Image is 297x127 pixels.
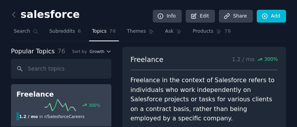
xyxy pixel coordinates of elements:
[11,9,80,21] h2: salesforce
[257,10,286,23] a: Add
[89,49,104,54] span: Growth
[190,25,234,41] a: Products78
[11,25,41,41] a: Search
[16,112,87,120] div: in
[109,28,116,35] span: 76
[11,47,55,56] span: Popular Topics
[89,102,100,108] div: 300 %
[11,59,111,79] input: Search topics
[264,56,278,63] span: 300 %
[49,28,75,35] span: Subreddits
[224,28,231,35] span: 78
[19,114,38,119] b: 1.2 / mo
[47,25,84,41] a: Subreddits6
[57,48,65,55] span: 76
[186,10,215,23] a: Edit
[127,28,146,35] span: Themes
[232,55,278,65] p: 1.2 / mo
[78,28,81,35] span: 6
[92,28,106,35] span: Topics
[72,49,87,54] div: Sort by
[44,114,84,119] span: r/ SalesforceCareers
[219,10,252,23] a: Share
[165,28,174,35] span: Ask
[11,84,111,126] a: Freelance300%1.2 / moin r/SalesforceCareers
[16,90,106,99] h2: Freelance
[193,28,213,35] span: Products
[131,55,163,65] span: Freelance
[89,49,111,54] button: Growth
[162,25,184,41] a: Ask
[14,28,30,35] span: Search
[131,76,278,123] div: Freelance in the context of Salesforce refers to individuals who work independently on Salesforce...
[89,25,118,41] a: Topics76
[124,25,157,41] a: Themes
[153,10,182,23] a: Info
